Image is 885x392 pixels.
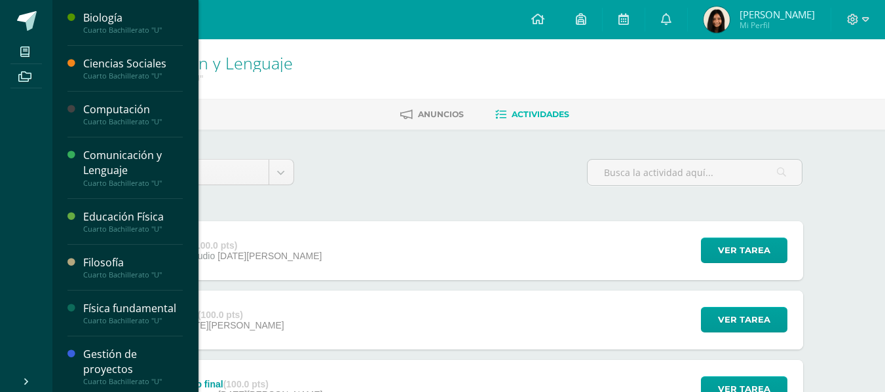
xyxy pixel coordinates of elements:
strong: (100.0 pts) [198,310,243,320]
span: [DATE][PERSON_NAME] [180,320,284,330]
div: Cuarto Bachillerato "U" [83,377,183,386]
a: Ciencias SocialesCuarto Bachillerato "U" [83,56,183,80]
strong: (100.0 pts) [192,240,237,251]
a: Actividades [495,104,569,125]
div: Educación Física [83,209,183,224]
div: 4/8 TRabajo final [150,379,322,389]
div: Física fundamental [83,301,183,316]
a: Educación FísicaCuarto Bachillerato "U" [83,209,183,234]
a: ComputaciónCuarto Bachillerato "U" [83,102,183,126]
span: [PERSON_NAME] [740,8,815,21]
a: Comunicación y LenguajeCuarto Bachillerato "U" [83,148,183,187]
div: Gestión de proyectos [83,347,183,377]
a: Anuncios [400,104,464,125]
div: Cuarto Bachillerato "U" [83,71,183,80]
div: Cuarto Bachillerato "U" [83,26,183,35]
span: Anuncios [418,109,464,119]
div: Cuarto Bachillerato "U" [83,224,183,234]
div: Computación [83,102,183,117]
strong: (100.0 pts) [223,379,269,389]
a: FilosofíaCuarto Bachillerato "U" [83,255,183,279]
div: Filosofía [83,255,183,270]
span: [DATE][PERSON_NAME] [217,251,322,261]
div: Comunicación y Lenguaje [83,148,183,178]
div: Cuarto Bachillerato "U" [83,117,183,126]
div: 8/8 guia 3 [150,240,322,251]
a: Unidad 3 [136,160,293,185]
span: Ver tarea [718,238,770,262]
a: Física fundamentalCuarto Bachillerato "U" [83,301,183,325]
input: Busca la actividad aquí... [588,160,802,185]
span: Actividades [512,109,569,119]
div: Ciencias Sociales [83,56,183,71]
span: Ver tarea [718,308,770,332]
span: Mi Perfil [740,20,815,31]
img: b3a8aefbe2e94f7df0e575cc79ce3014.png [704,7,730,33]
div: Cuarto Bachillerato "U" [83,316,183,325]
a: BiologíaCuarto Bachillerato "U" [83,10,183,35]
a: Gestión de proyectosCuarto Bachillerato "U" [83,347,183,386]
button: Ver tarea [701,238,787,263]
span: Unidad 3 [145,160,259,185]
div: Biología [83,10,183,26]
div: 6/8 Corto 3 [150,310,284,320]
div: Cuarto Bachillerato "U" [83,179,183,188]
div: Cuarto Bachillerato "U" [83,270,183,279]
button: Ver tarea [701,307,787,332]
